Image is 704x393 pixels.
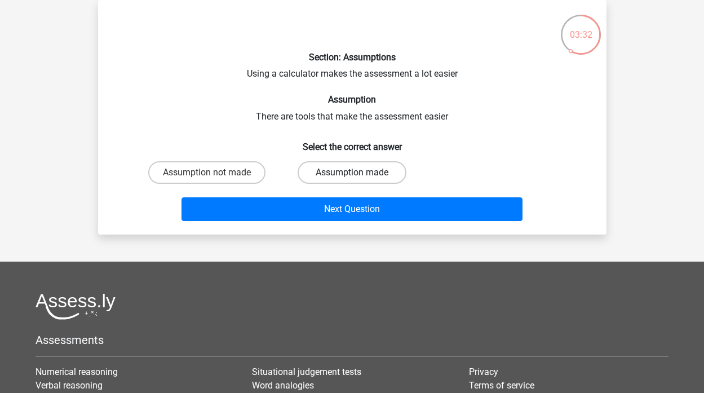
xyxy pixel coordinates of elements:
label: Assumption made [298,161,406,184]
h5: Assessments [36,333,668,347]
div: 03:32 [560,14,602,42]
label: Assumption not made [148,161,265,184]
h6: Section: Assumptions [116,52,588,63]
a: Privacy [469,366,498,377]
a: Verbal reasoning [36,380,103,391]
button: Next Question [181,197,523,221]
a: Terms of service [469,380,534,391]
div: Using a calculator makes the assessment a lot easier There are tools that make the assessment easier [103,9,602,226]
a: Situational judgement tests [252,366,361,377]
h6: Select the correct answer [116,133,588,152]
a: Word analogies [252,380,314,391]
img: Assessly logo [36,293,116,320]
h6: Assumption [116,94,588,105]
a: Numerical reasoning [36,366,118,377]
